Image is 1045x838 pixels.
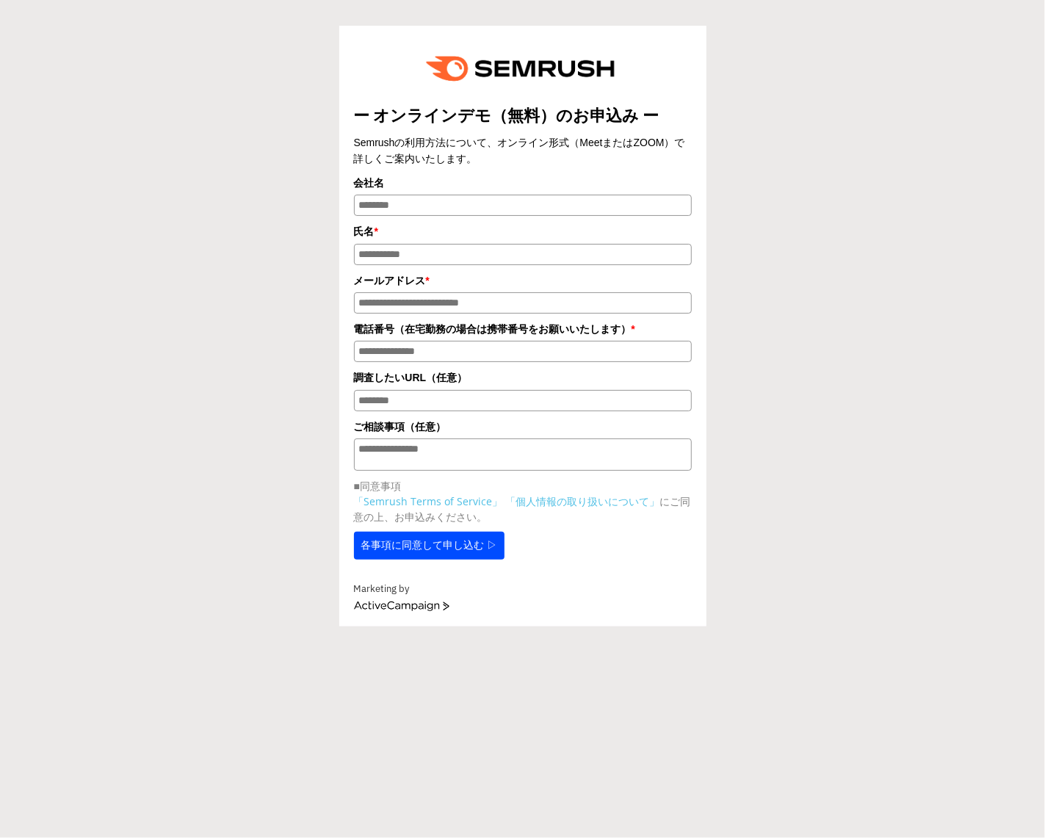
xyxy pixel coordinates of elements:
[354,494,503,508] a: 「Semrush Terms of Service」
[506,494,660,508] a: 「個人情報の取り扱いについて」
[354,582,692,597] div: Marketing by
[354,104,692,127] title: ー オンラインデモ（無料）のお申込み ー
[354,272,692,289] label: メールアドレス
[354,419,692,435] label: ご相談事項（任意）
[354,223,692,239] label: 氏名
[354,494,692,524] p: にご同意の上、お申込みください。
[354,134,692,167] div: Semrushの利用方法について、オンライン形式（MeetまたはZOOM）で詳しくご案内いたします。
[354,369,692,386] label: 調査したいURL（任意）
[354,321,692,337] label: 電話番号（在宅勤務の場合は携帯番号をお願いいたします）
[416,40,630,97] img: e6a379fe-ca9f-484e-8561-e79cf3a04b3f.png
[354,478,692,494] p: ■同意事項
[354,532,505,560] button: 各事項に同意して申し込む ▷
[354,175,692,191] label: 会社名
